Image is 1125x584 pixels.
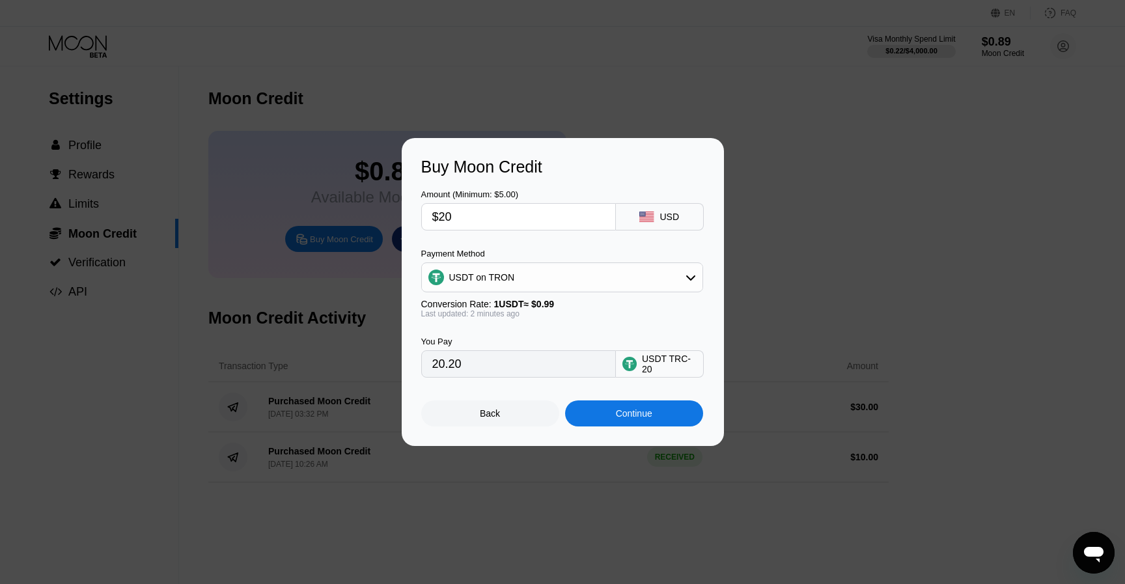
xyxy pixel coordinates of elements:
[421,337,616,346] div: You Pay
[480,408,500,419] div: Back
[421,309,703,318] div: Last updated: 2 minutes ago
[421,299,703,309] div: Conversion Rate:
[1073,532,1115,574] iframe: Button to launch messaging window
[421,400,559,426] div: Back
[432,204,605,230] input: $0.00
[660,212,679,222] div: USD
[422,264,702,290] div: USDT on TRON
[449,272,515,283] div: USDT on TRON
[421,158,704,176] div: Buy Moon Credit
[642,354,697,374] div: USDT TRC-20
[616,408,652,419] div: Continue
[494,299,555,309] span: 1 USDT ≈ $0.99
[421,249,703,258] div: Payment Method
[421,189,616,199] div: Amount (Minimum: $5.00)
[565,400,703,426] div: Continue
